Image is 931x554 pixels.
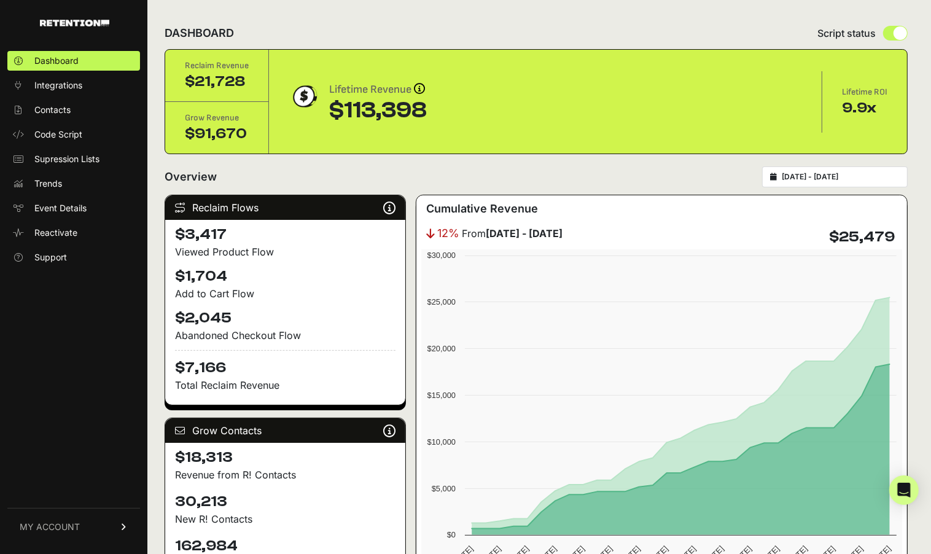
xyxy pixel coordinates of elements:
a: Support [7,248,140,267]
text: $5,000 [432,484,456,493]
a: Trends [7,174,140,193]
a: Supression Lists [7,149,140,169]
text: $20,000 [427,344,455,353]
span: Code Script [34,128,82,141]
h4: $2,045 [175,308,395,328]
span: From [462,226,563,241]
div: Viewed Product Flow [175,244,395,259]
img: Retention.com [40,20,109,26]
h4: $25,479 [829,227,895,247]
div: Lifetime Revenue [329,81,427,98]
a: Contacts [7,100,140,120]
span: Supression Lists [34,153,99,165]
a: Dashboard [7,51,140,71]
text: $15,000 [427,391,455,400]
div: $113,398 [329,98,427,123]
span: Dashboard [34,55,79,67]
div: Reclaim Flows [165,195,405,220]
div: Abandoned Checkout Flow [175,328,395,343]
img: dollar-coin-05c43ed7efb7bc0c12610022525b4bbbb207c7efeef5aecc26f025e68dcafac9.png [289,81,319,112]
div: $91,670 [185,124,249,144]
h4: $1,704 [175,267,395,286]
span: Event Details [34,202,87,214]
span: MY ACCOUNT [20,521,80,533]
text: $0 [446,530,455,539]
span: Reactivate [34,227,77,239]
div: Reclaim Revenue [185,60,249,72]
text: $10,000 [427,437,455,447]
div: Lifetime ROI [842,86,887,98]
a: MY ACCOUNT [7,508,140,545]
div: $21,728 [185,72,249,92]
text: $25,000 [427,297,455,306]
h4: 30,213 [175,492,395,512]
a: Reactivate [7,223,140,243]
span: Integrations [34,79,82,92]
div: Grow Contacts [165,418,405,443]
h4: $7,166 [175,350,395,378]
div: 9.9x [842,98,887,118]
div: Open Intercom Messenger [889,475,919,505]
a: Integrations [7,76,140,95]
span: Trends [34,178,62,190]
p: New R! Contacts [175,512,395,526]
strong: [DATE] - [DATE] [486,227,563,240]
a: Event Details [7,198,140,218]
h2: Overview [165,168,217,185]
div: Add to Cart Flow [175,286,395,301]
h3: Cumulative Revenue [426,200,538,217]
p: Total Reclaim Revenue [175,378,395,392]
span: Script status [817,26,876,41]
span: Contacts [34,104,71,116]
p: Revenue from R! Contacts [175,467,395,482]
h2: DASHBOARD [165,25,234,42]
div: Grow Revenue [185,112,249,124]
h4: $3,417 [175,225,395,244]
h4: $18,313 [175,448,395,467]
span: Support [34,251,67,263]
span: 12% [437,225,459,242]
a: Code Script [7,125,140,144]
text: $30,000 [427,251,455,260]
